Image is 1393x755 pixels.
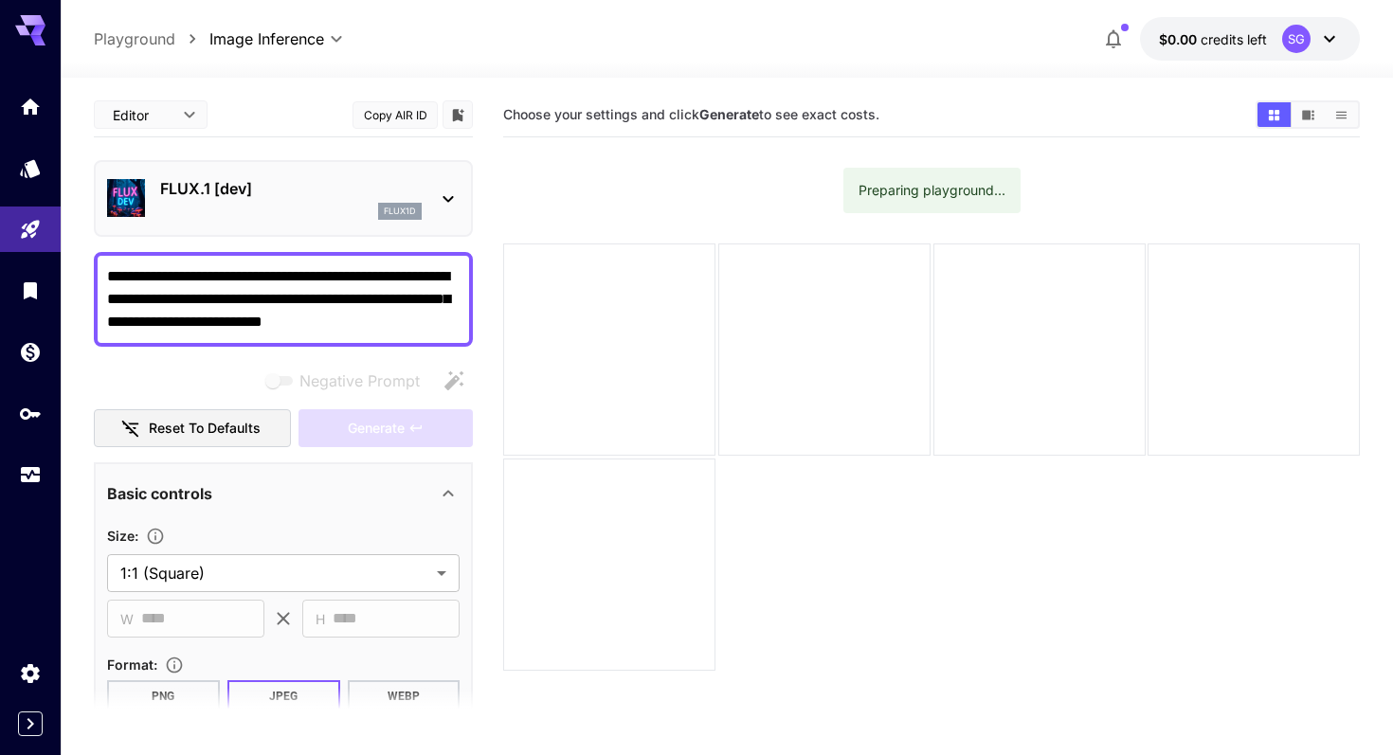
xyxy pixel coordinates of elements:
[19,661,42,685] div: Settings
[348,680,461,712] button: WEBP
[157,656,191,674] button: Choose the file format for the output image.
[18,711,43,736] button: Expand sidebar
[19,463,42,487] div: Usage
[94,27,175,50] a: Playground
[209,27,324,50] span: Image Inference
[262,369,435,392] span: Negative prompts are not compatible with the selected model.
[19,402,42,425] div: API Keys
[1256,100,1360,129] div: Show media in grid viewShow media in video viewShow media in list view
[19,156,42,180] div: Models
[107,471,460,516] div: Basic controls
[107,170,460,227] div: FLUX.1 [dev]flux1d
[1159,31,1201,47] span: $0.00
[107,482,212,505] p: Basic controls
[1140,17,1360,61] button: $0.00SG
[94,409,291,448] button: Reset to defaults
[107,656,157,673] span: Format :
[353,101,438,129] button: Copy AIR ID
[19,340,42,364] div: Wallet
[299,369,420,392] span: Negative Prompt
[19,95,42,118] div: Home
[503,106,879,122] span: Choose your settings and click to see exact costs.
[19,218,42,242] div: Playground
[859,173,1005,207] div: Preparing playground...
[107,680,220,712] button: PNG
[1257,102,1291,127] button: Show media in grid view
[94,27,209,50] nav: breadcrumb
[1325,102,1358,127] button: Show media in list view
[120,562,429,584] span: 1:1 (Square)
[699,106,759,122] b: Generate
[160,177,422,200] p: FLUX.1 [dev]
[107,528,138,544] span: Size :
[316,608,325,630] span: H
[1292,102,1325,127] button: Show media in video view
[19,279,42,302] div: Library
[120,608,134,630] span: W
[1201,31,1267,47] span: credits left
[227,680,340,712] button: JPEG
[384,205,416,218] p: flux1d
[113,105,172,125] span: Editor
[1282,25,1311,53] div: SG
[1159,29,1267,49] div: $0.00
[138,527,172,546] button: Adjust the dimensions of the generated image by specifying its width and height in pixels, or sel...
[449,103,466,126] button: Add to library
